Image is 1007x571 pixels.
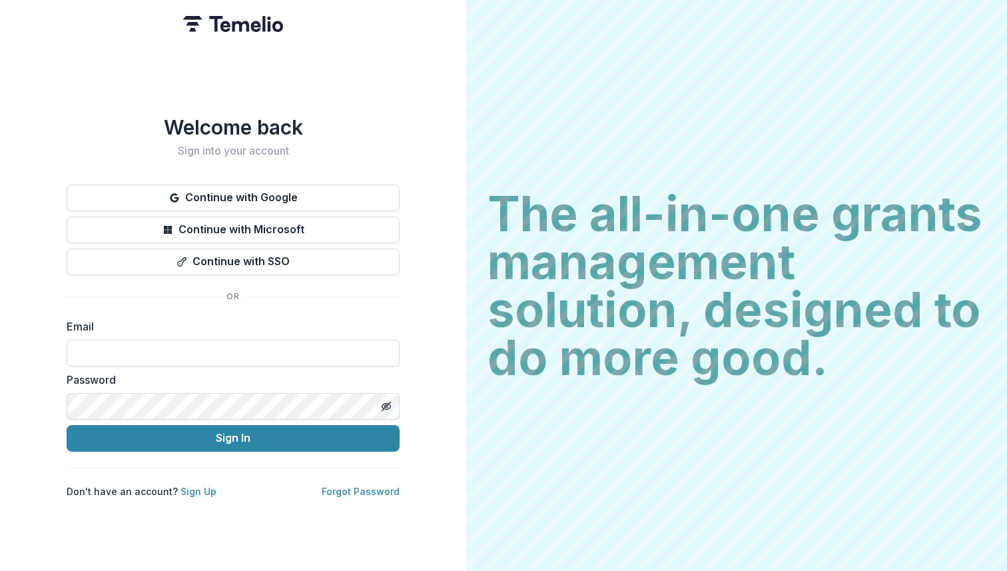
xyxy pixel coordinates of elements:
button: Sign In [67,425,400,452]
img: Temelio [183,16,283,32]
h1: Welcome back [67,115,400,139]
a: Sign Up [180,486,216,497]
button: Continue with Microsoft [67,217,400,243]
a: Forgot Password [322,486,400,497]
button: Continue with SSO [67,249,400,275]
button: Continue with Google [67,185,400,211]
p: Don't have an account? [67,484,216,498]
button: Toggle password visibility [376,396,397,417]
label: Email [67,318,392,334]
label: Password [67,372,392,388]
h2: Sign into your account [67,145,400,157]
